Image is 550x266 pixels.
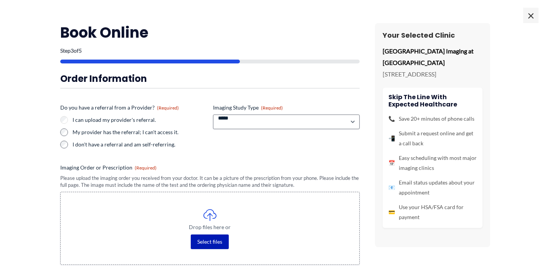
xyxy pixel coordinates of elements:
[76,224,344,230] span: Drop files here or
[383,45,482,68] p: [GEOGRAPHIC_DATA] Imaging at [GEOGRAPHIC_DATA]
[388,207,395,217] span: 💳
[60,164,360,171] label: Imaging Order or Prescription
[388,128,477,148] li: Submit a request online and get a call back
[73,141,207,148] label: I don't have a referral and am self-referring.
[191,234,229,249] button: select files, imaging order or prescription(required)
[79,47,82,54] span: 5
[388,133,395,143] span: 📲
[383,68,482,80] p: [STREET_ADDRESS]
[388,153,477,173] li: Easy scheduling with most major imaging clinics
[157,105,179,111] span: (Required)
[388,114,395,124] span: 📞
[135,165,157,171] span: (Required)
[388,114,477,124] li: Save 20+ minutes of phone calls
[213,104,360,111] label: Imaging Study Type
[261,105,283,111] span: (Required)
[60,48,360,53] p: Step of
[60,104,179,111] legend: Do you have a referral from a Provider?
[388,178,477,198] li: Email status updates about your appointment
[523,8,538,23] span: ×
[60,23,360,42] h2: Book Online
[383,31,482,40] h3: Your Selected Clinic
[71,47,74,54] span: 3
[73,116,207,124] label: I can upload my provider's referral.
[60,175,360,189] div: Please upload the imaging order you received from your doctor. It can be a picture of the prescri...
[388,158,395,168] span: 📅
[388,183,395,193] span: 📧
[73,128,207,136] label: My provider has the referral; I can't access it.
[388,202,477,222] li: Use your HSA/FSA card for payment
[60,73,360,85] h3: Order Information
[388,93,477,108] h4: Skip the line with Expected Healthcare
